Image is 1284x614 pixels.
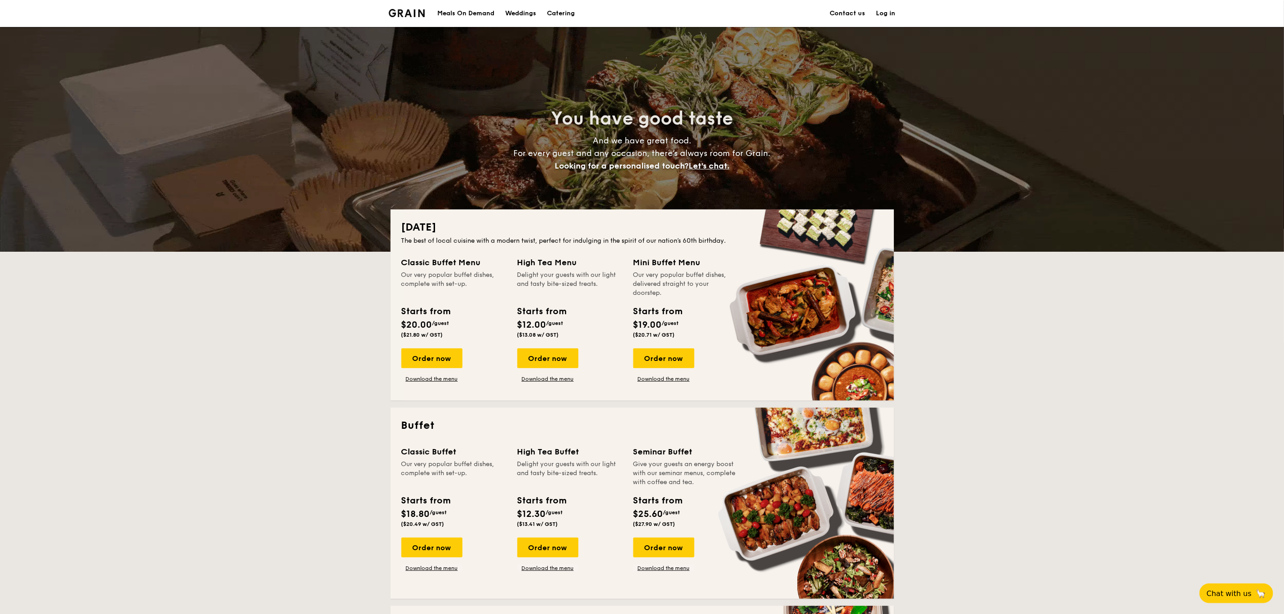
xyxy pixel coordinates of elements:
[432,320,449,326] span: /guest
[517,320,546,330] span: $12.00
[555,161,689,171] span: Looking for a personalised touch?
[633,445,738,458] div: Seminar Buffet
[517,271,622,298] div: Delight your guests with our light and tasty bite-sized treats.
[517,332,559,338] span: ($13.08 w/ GST)
[401,521,444,527] span: ($20.49 w/ GST)
[517,305,566,318] div: Starts from
[633,320,662,330] span: $19.00
[633,521,675,527] span: ($27.90 w/ GST)
[663,509,680,516] span: /guest
[401,271,506,298] div: Our very popular buffet dishes, complete with set-up.
[517,565,578,572] a: Download the menu
[401,320,432,330] span: $20.00
[517,348,578,368] div: Order now
[517,445,622,458] div: High Tea Buffet
[401,256,506,269] div: Classic Buffet Menu
[633,494,682,507] div: Starts from
[633,305,682,318] div: Starts from
[430,509,447,516] span: /guest
[401,236,883,245] div: The best of local cuisine with a modern twist, perfect for indulging in the spirit of our nation’...
[633,348,694,368] div: Order now
[517,521,558,527] span: ($13.41 w/ GST)
[633,256,738,269] div: Mini Buffet Menu
[389,9,425,17] img: Grain
[1200,583,1273,603] button: Chat with us🦙
[546,320,564,326] span: /guest
[401,418,883,433] h2: Buffet
[401,538,462,557] div: Order now
[517,538,578,557] div: Order now
[517,460,622,487] div: Delight your guests with our light and tasty bite-sized treats.
[633,375,694,383] a: Download the menu
[401,348,462,368] div: Order now
[401,375,462,383] a: Download the menu
[662,320,679,326] span: /guest
[401,305,450,318] div: Starts from
[389,9,425,17] a: Logotype
[401,565,462,572] a: Download the menu
[633,509,663,520] span: $25.60
[517,494,566,507] div: Starts from
[401,509,430,520] span: $18.80
[517,509,546,520] span: $12.30
[1255,588,1266,599] span: 🦙
[633,271,738,298] div: Our very popular buffet dishes, delivered straight to your doorstep.
[689,161,729,171] span: Let's chat.
[401,494,450,507] div: Starts from
[551,108,733,129] span: You have good taste
[401,220,883,235] h2: [DATE]
[517,256,622,269] div: High Tea Menu
[1207,589,1252,598] span: Chat with us
[514,136,771,171] span: And we have great food. For every guest and any occasion, there’s always room for Grain.
[401,460,506,487] div: Our very popular buffet dishes, complete with set-up.
[401,445,506,458] div: Classic Buffet
[633,538,694,557] div: Order now
[633,565,694,572] a: Download the menu
[633,332,675,338] span: ($20.71 w/ GST)
[546,509,563,516] span: /guest
[517,375,578,383] a: Download the menu
[401,332,443,338] span: ($21.80 w/ GST)
[633,460,738,487] div: Give your guests an energy boost with our seminar menus, complete with coffee and tea.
